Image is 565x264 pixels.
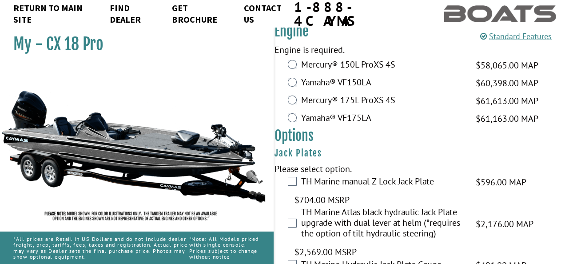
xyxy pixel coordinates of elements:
span: $61,163.00 MAP [476,112,538,125]
label: Yamaha® VF175LA [301,112,465,125]
span: $2,176.00 MAP [476,217,533,231]
span: $58,065.00 MAP [476,59,538,72]
img: header-img-254127e0d71590253d4cf57f5b8b17b756bd278d0e62775bdf129cc0fd38fc60.png [444,5,556,22]
h1: My - CX 18 Pro [13,34,251,54]
a: Find Dealer [105,2,163,25]
span: $2,569.00 MSRP [294,245,357,259]
div: Please select option. [275,162,565,176]
label: TH Marine Atlas black hydraulic Jack Plate upgrade with dual lever at helm (*requires the option ... [301,207,465,241]
span: $60,398.00 MAP [476,76,538,90]
label: Yamaha® VF150LA [301,77,465,90]
label: TH Marine manual Z-Lock Jack Plate [301,176,465,189]
span: $596.00 MAP [476,176,526,189]
p: *All prices are Retail in US Dollars and do not include dealer freight, prep, tariffs, fees, taxe... [13,232,189,264]
h3: Options [275,128,565,144]
label: Mercury® 150L ProXS 4S [301,59,465,72]
h3: Engine [275,23,565,40]
a: Standard Features [480,31,552,41]
a: Contact Us [239,2,294,25]
h4: Jack Plates [275,148,565,159]
label: Mercury® 175L ProXS 4S [301,95,465,108]
a: Return to main site [9,2,101,25]
span: $704.00 MSRP [294,193,350,207]
span: $61,613.00 MAP [476,94,538,108]
a: Get Brochure [167,2,235,25]
div: Engine is required. [275,43,565,56]
p: *Note: All Models priced with single console. Prices subject to change without notice [189,232,260,264]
